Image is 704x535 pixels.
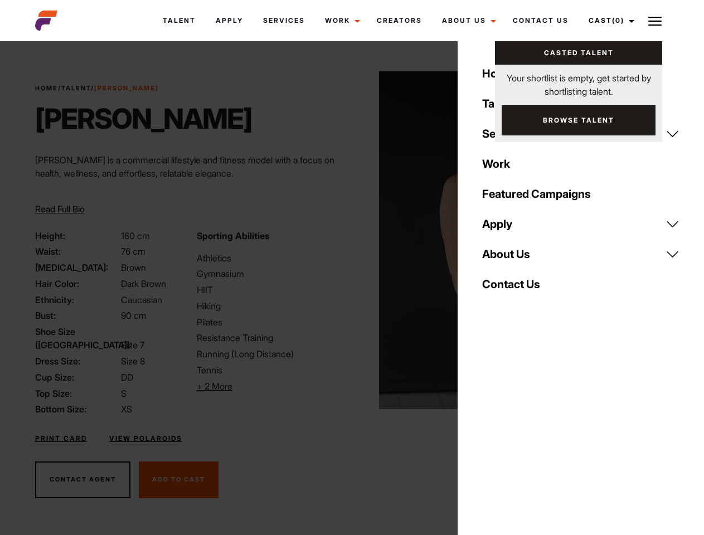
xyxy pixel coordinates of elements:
[253,6,315,36] a: Services
[475,179,686,209] a: Featured Campaigns
[121,356,145,367] span: Size 8
[35,102,252,135] h1: [PERSON_NAME]
[121,403,132,415] span: XS
[648,14,662,28] img: Burger icon
[35,277,119,290] span: Hair Color:
[503,6,579,36] a: Contact Us
[475,59,686,89] a: Home
[139,461,219,498] button: Add To Cast
[35,229,119,242] span: Height:
[35,325,119,352] span: Shoe Size ([GEOGRAPHIC_DATA]):
[35,203,85,215] span: Read Full Bio
[35,293,119,307] span: Ethnicity:
[197,315,345,329] li: Pilates
[197,381,232,392] span: + 2 More
[35,153,346,180] p: [PERSON_NAME] is a commercial lifestyle and fitness model with a focus on health, wellness, and e...
[197,331,345,344] li: Resistance Training
[35,354,119,368] span: Dress Size:
[495,41,662,65] a: Casted Talent
[35,84,58,92] a: Home
[579,6,641,36] a: Cast(0)
[35,245,119,258] span: Waist:
[197,267,345,280] li: Gymnasium
[35,9,57,32] img: cropped-aefm-brand-fav-22-square.png
[475,239,686,269] a: About Us
[35,434,87,444] a: Print Card
[35,189,346,229] p: Through her modeling and wellness brand, HEAL, she inspires others on their wellness journeys—cha...
[35,371,119,384] span: Cup Size:
[94,84,159,92] strong: [PERSON_NAME]
[502,105,656,135] a: Browse Talent
[121,339,144,351] span: Size 7
[367,6,432,36] a: Creators
[475,269,686,299] a: Contact Us
[121,372,133,383] span: DD
[197,347,345,361] li: Running (Long Distance)
[475,149,686,179] a: Work
[121,230,150,241] span: 160 cm
[121,246,145,257] span: 76 cm
[152,475,205,483] span: Add To Cast
[315,6,367,36] a: Work
[35,261,119,274] span: [MEDICAL_DATA]:
[475,119,686,149] a: Services
[35,387,119,400] span: Top Size:
[475,209,686,239] a: Apply
[197,251,345,265] li: Athletics
[197,299,345,313] li: Hiking
[612,16,624,25] span: (0)
[153,6,206,36] a: Talent
[121,388,127,399] span: S
[495,65,662,98] p: Your shortlist is empty, get started by shortlisting talent.
[35,402,119,416] span: Bottom Size:
[121,310,147,321] span: 90 cm
[432,6,503,36] a: About Us
[35,84,159,93] span: / /
[61,84,91,92] a: Talent
[35,202,85,216] button: Read Full Bio
[121,262,146,273] span: Brown
[206,6,253,36] a: Apply
[121,278,166,289] span: Dark Brown
[35,461,130,498] button: Contact Agent
[475,89,686,119] a: Talent
[197,283,345,296] li: HIIT
[197,230,269,241] strong: Sporting Abilities
[109,434,182,444] a: View Polaroids
[121,294,162,305] span: Caucasian
[35,309,119,322] span: Bust:
[197,363,345,377] li: Tennis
